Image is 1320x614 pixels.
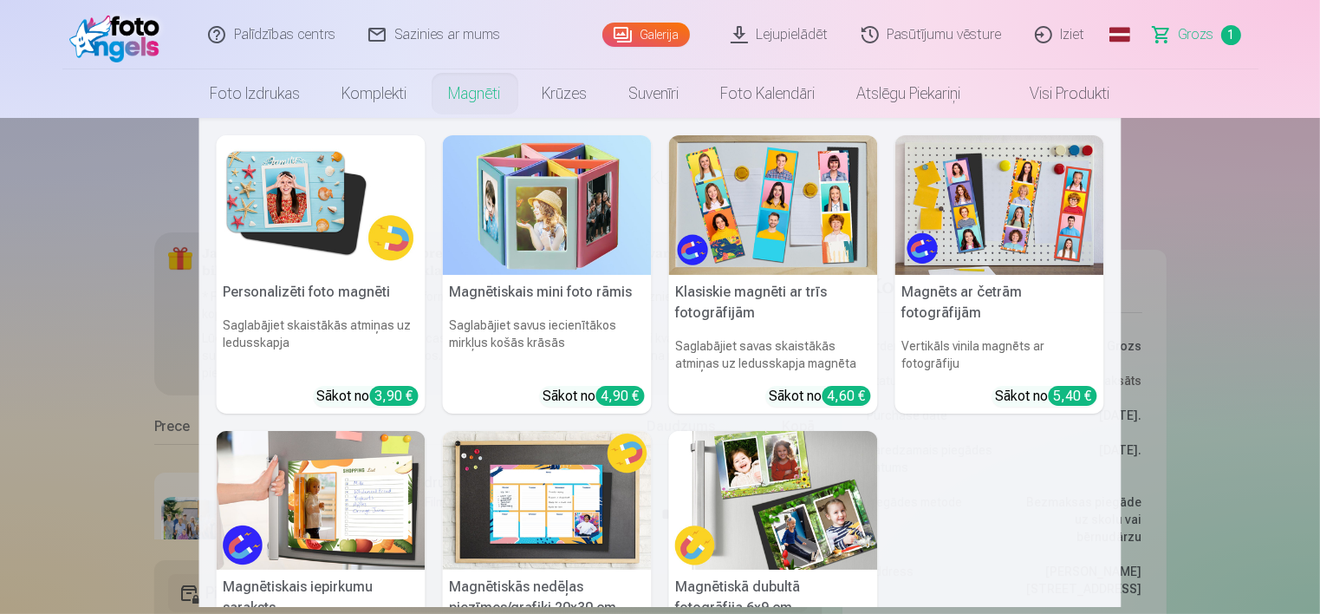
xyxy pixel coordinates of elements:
[1049,386,1097,406] div: 5,40 €
[669,330,878,379] h6: Saglabājiet savas skaistākās atmiņas uz ledusskapja magnēta
[217,275,426,310] h5: Personalizēti foto magnēti
[322,69,428,118] a: Komplekti
[1221,25,1241,45] span: 1
[895,135,1104,275] img: Magnēts ar četrām fotogrāfijām
[836,69,982,118] a: Atslēgu piekariņi
[443,431,652,571] img: Magnētiskās nedēļas piezīmes/grafiki 20x30 cm
[443,135,652,275] img: Magnētiskais mini foto rāmis
[217,310,426,379] h6: Saglabājiet skaistākās atmiņas uz ledusskapja
[700,69,836,118] a: Foto kalendāri
[443,135,652,414] a: Magnētiskais mini foto rāmisMagnētiskais mini foto rāmisSaglabājiet savus iecienītākos mirkļus ko...
[669,431,878,571] img: Magnētiskā dubultā fotogrāfija 6x9 cm
[443,275,652,310] h5: Magnētiskais mini foto rāmis
[895,330,1104,379] h6: Vertikāls vinila magnēts ar fotogrāfiju
[1179,24,1214,45] span: Grozs
[217,135,426,414] a: Personalizēti foto magnētiPersonalizēti foto magnētiSaglabājiet skaistākās atmiņas uz ledusskapja...
[428,69,522,118] a: Magnēti
[895,275,1104,330] h5: Magnēts ar četrām fotogrāfijām
[443,310,652,379] h6: Saglabājiet savus iecienītākos mirkļus košās krāsās
[190,69,322,118] a: Foto izdrukas
[596,386,645,406] div: 4,90 €
[602,23,690,47] a: Galerija
[317,386,419,407] div: Sākot no
[217,431,426,571] img: Magnētiskais iepirkumu saraksts
[608,69,700,118] a: Suvenīri
[370,386,419,406] div: 3,90 €
[69,7,169,62] img: /fa1
[823,386,871,406] div: 4,60 €
[669,135,878,275] img: Klasiskie magnēti ar trīs fotogrāfijām
[982,69,1131,118] a: Visi produkti
[669,275,878,330] h5: Klasiskie magnēti ar trīs fotogrāfijām
[895,135,1104,414] a: Magnēts ar četrām fotogrāfijāmMagnēts ar četrām fotogrāfijāmVertikāls vinila magnēts ar fotogrāfi...
[217,135,426,275] img: Personalizēti foto magnēti
[522,69,608,118] a: Krūzes
[669,135,878,414] a: Klasiskie magnēti ar trīs fotogrāfijāmKlasiskie magnēti ar trīs fotogrāfijāmSaglabājiet savas ska...
[996,386,1097,407] div: Sākot no
[770,386,871,407] div: Sākot no
[543,386,645,407] div: Sākot no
